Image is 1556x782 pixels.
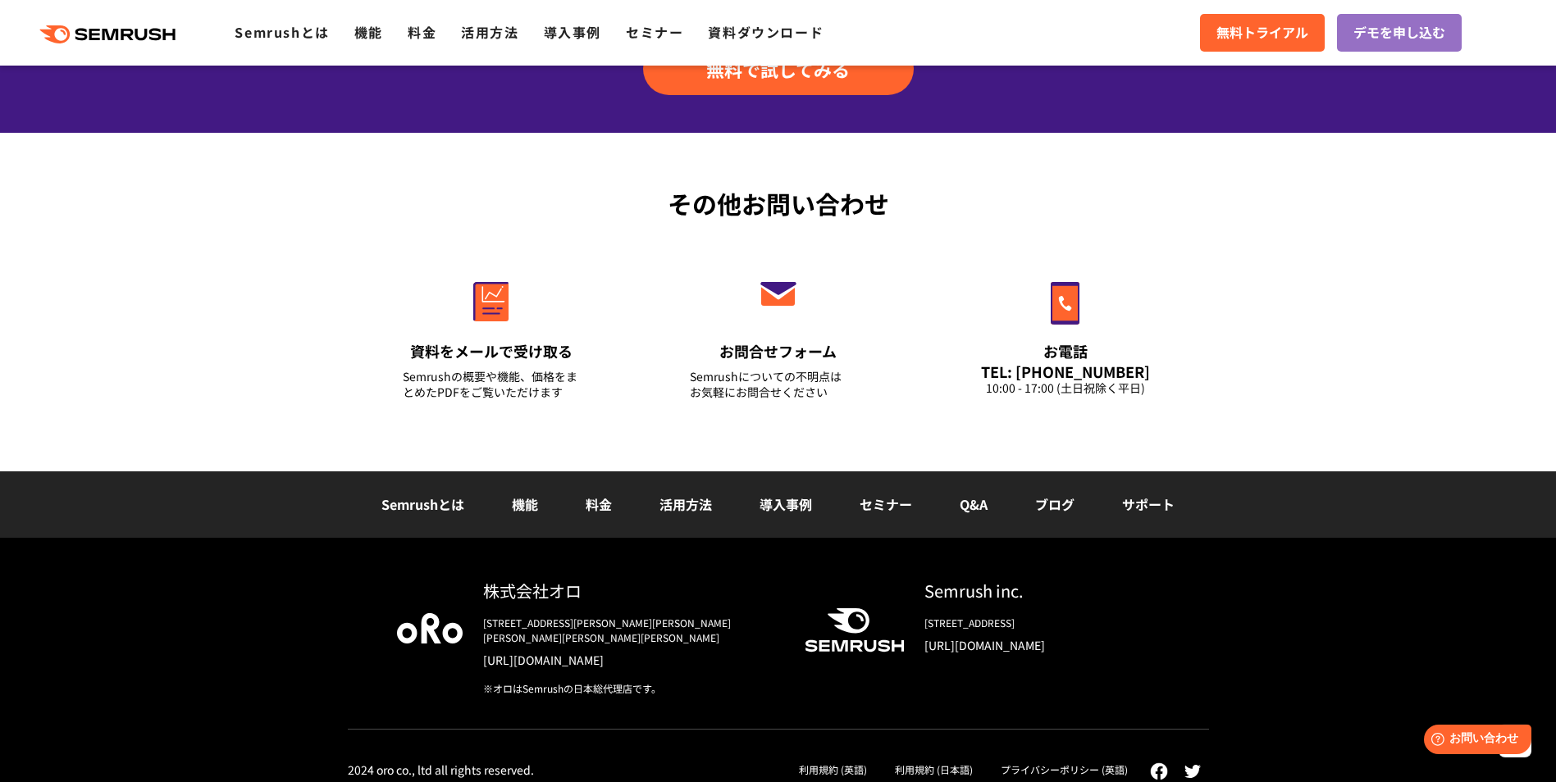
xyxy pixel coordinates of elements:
[235,22,329,42] a: Semrushとは
[1337,14,1462,52] a: デモを申し込む
[512,494,538,514] a: 機能
[924,637,1160,653] a: [URL][DOMAIN_NAME]
[483,616,778,645] div: [STREET_ADDRESS][PERSON_NAME][PERSON_NAME][PERSON_NAME][PERSON_NAME][PERSON_NAME]
[397,613,463,643] img: oro company
[706,57,850,81] span: 無料で試してみる
[1035,494,1075,514] a: ブログ
[483,652,778,668] a: [URL][DOMAIN_NAME]
[690,341,867,361] div: お問合せフォーム
[586,494,612,514] a: 料金
[659,494,712,514] a: 活用方法
[1216,22,1308,43] span: 無料トライアル
[368,247,614,421] a: 資料をメールで受け取る Semrushの概要や機能、価格をまとめたPDFをご覧いただけます
[860,494,912,514] a: セミナー
[924,579,1160,602] div: Semrush inc.
[348,185,1209,222] div: その他お問い合わせ
[977,341,1154,361] div: お電話
[403,341,580,361] div: 資料をメールで受け取る
[895,762,973,776] a: 利用規約 (日本語)
[461,22,518,42] a: 活用方法
[1184,765,1201,778] img: twitter
[1150,762,1168,780] img: facebook
[655,247,901,421] a: お問合せフォーム Semrushについての不明点はお気軽にお問合せください
[381,494,464,514] a: Semrushとは
[977,362,1154,380] div: TEL: [PHONE_NUMBER]
[977,380,1154,396] div: 10:00 - 17:00 (土日祝除く平日)
[799,762,867,776] a: 利用規約 (英語)
[1200,14,1325,52] a: 無料トライアル
[1353,22,1445,43] span: デモを申し込む
[348,762,534,777] div: 2024 oro co., ltd all rights reserved.
[760,494,812,514] a: 導入事例
[1410,718,1538,764] iframe: Help widget launcher
[483,681,778,696] div: ※オロはSemrushの日本総代理店です。
[626,22,683,42] a: セミナー
[544,22,601,42] a: 導入事例
[408,22,436,42] a: 料金
[1122,494,1175,514] a: サポート
[708,22,824,42] a: 資料ダウンロード
[403,369,580,400] div: Semrushの概要や機能、価格をまとめたPDFをご覧いただけます
[483,579,778,602] div: 株式会社オロ
[690,369,867,400] div: Semrushについての不明点は お気軽にお問合せください
[1001,762,1128,776] a: プライバシーポリシー (英語)
[924,616,1160,630] div: [STREET_ADDRESS]
[354,22,383,42] a: 機能
[960,494,988,514] a: Q&A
